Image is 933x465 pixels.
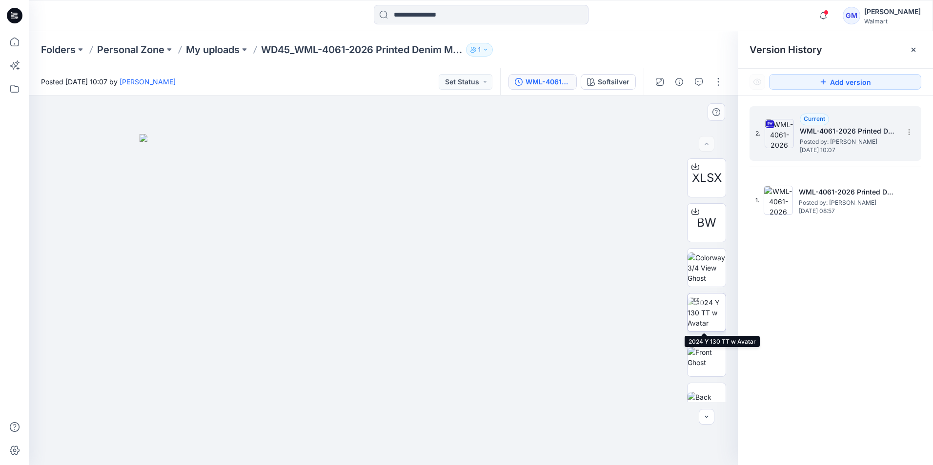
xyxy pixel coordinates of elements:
button: 1 [466,43,493,57]
img: Colorway 3/4 View Ghost [688,252,726,283]
a: [PERSON_NAME] [120,77,176,86]
span: BW [697,214,716,232]
div: Walmart [864,18,921,25]
span: Version History [750,44,822,56]
img: WML-4061-2026 Printed Denim Mini Shirt Dress_Full Colorway [765,119,794,148]
img: Front Ghost [688,347,726,368]
div: WML-4061-2026 Printed Denim Mini Shirt Dress_Full Colorway [526,77,570,87]
span: Current [804,115,825,122]
span: [DATE] 10:07 [800,147,897,154]
div: Softsilver [598,77,629,87]
div: GM [843,7,860,24]
p: 1 [478,44,481,55]
a: Personal Zone [97,43,164,57]
img: Back Ghost [688,392,726,412]
img: WML-4061-2026 Printed Denim Mini Shirt Dress_Softsilver [764,186,793,215]
span: XLSX [692,169,722,187]
p: WD45_WML-4061-2026 Printed Denim Mini Shirt Dress [261,43,462,57]
span: Posted [DATE] 10:07 by [41,77,176,87]
div: [PERSON_NAME] [864,6,921,18]
span: Posted by: Gayan Mahawithanalage [799,198,896,208]
button: Show Hidden Versions [750,74,765,90]
button: Add version [769,74,921,90]
h5: WML-4061-2026 Printed Denim Mini Shirt Dress_Softsilver [799,186,896,198]
a: Folders [41,43,76,57]
button: Details [671,74,687,90]
img: eyJhbGciOiJIUzI1NiIsImtpZCI6IjAiLCJzbHQiOiJzZXMiLCJ0eXAiOiJKV1QifQ.eyJkYXRhIjp7InR5cGUiOiJzdG9yYW... [140,134,628,465]
a: My uploads [186,43,240,57]
button: Softsilver [581,74,636,90]
span: [DATE] 08:57 [799,208,896,214]
button: WML-4061-2026 Printed Denim Mini Shirt Dress_Full Colorway [508,74,577,90]
button: Close [910,46,917,54]
span: 2. [755,129,761,138]
span: Posted by: Gayan Mahawithanalage [800,137,897,147]
h5: WML-4061-2026 Printed Denim Mini Shirt Dress_Full Colorway [800,125,897,137]
span: 1. [755,196,760,205]
img: 2024 Y 130 TT w Avatar [688,297,726,328]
